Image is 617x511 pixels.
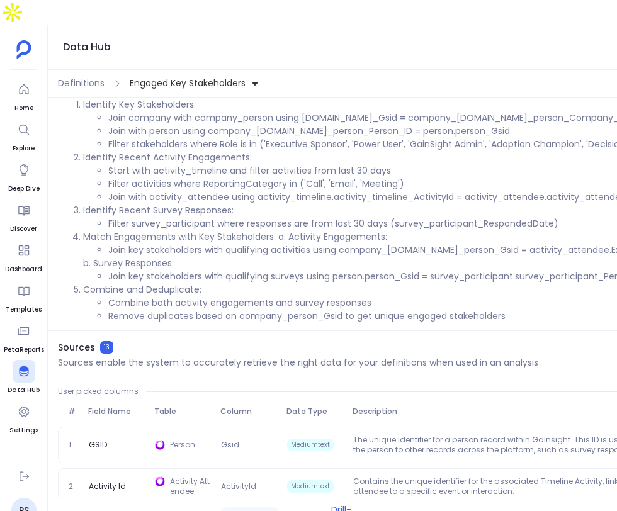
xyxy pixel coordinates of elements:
[13,143,35,154] span: Explore
[58,356,538,369] p: Sources enable the system to accurately retrieve the right data for your definitions when used in...
[8,184,40,194] span: Deep Dive
[9,425,38,435] span: Settings
[58,341,95,354] span: Sources
[16,40,31,59] img: petavue logo
[64,481,84,491] span: 2.
[287,439,334,451] span: Mediumtext
[5,264,42,274] span: Dashboard
[13,78,35,113] a: Home
[6,279,42,315] a: Templates
[4,320,44,355] a: PetaReports
[10,224,37,234] span: Discover
[10,199,37,234] a: Discover
[4,345,44,355] span: PetaReports
[84,440,112,450] span: GSID
[9,400,38,435] a: Settings
[170,476,211,497] span: Activity Attendee
[84,481,131,491] span: Activity Id
[6,305,42,315] span: Templates
[83,407,149,417] span: Field Name
[8,360,40,395] a: Data Hub
[215,407,281,417] span: Column
[13,103,35,113] span: Home
[58,77,105,90] span: Definitions
[63,38,111,56] h1: Data Hub
[8,385,40,395] span: Data Hub
[216,481,282,491] span: ActivityId
[281,407,348,417] span: Data Type
[58,386,139,396] span: User picked columns
[63,407,83,417] span: #
[287,480,334,493] span: Mediumtext
[8,159,40,194] a: Deep Dive
[216,440,282,450] span: Gsid
[170,440,211,450] span: Person
[13,118,35,154] a: Explore
[149,407,215,417] span: Table
[64,440,84,450] span: 1.
[5,239,42,274] a: Dashboard
[100,341,113,354] span: 13
[130,77,246,90] span: Engaged Key Stakeholders
[127,73,262,94] button: Engaged Key Stakeholders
